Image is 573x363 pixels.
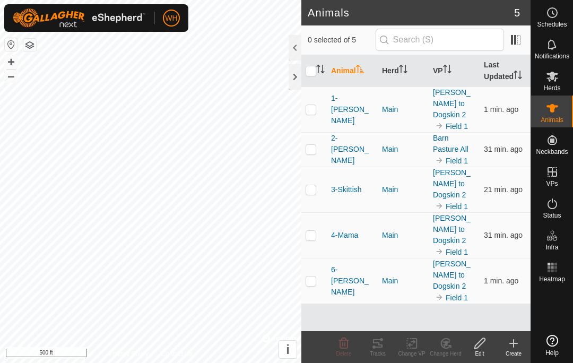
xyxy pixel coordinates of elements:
[5,56,18,68] button: +
[382,104,424,115] div: Main
[429,55,480,87] th: VP
[545,244,558,250] span: Infra
[161,349,193,359] a: Contact Us
[514,5,520,21] span: 5
[5,70,18,82] button: –
[336,351,352,357] span: Delete
[435,202,444,210] img: to
[446,293,468,302] a: Field 1
[514,72,522,81] p-sorticon: Activate to sort
[535,53,569,59] span: Notifications
[356,66,364,75] p-sorticon: Activate to sort
[543,212,561,219] span: Status
[382,275,424,287] div: Main
[109,349,149,359] a: Privacy Policy
[165,13,177,24] span: WH
[484,105,518,114] span: Oct 1, 2025 at 10:11 AM
[378,55,429,87] th: Herd
[429,350,463,358] div: Change Herd
[480,55,531,87] th: Last Updated
[484,145,523,153] span: Oct 1, 2025 at 9:41 AM
[308,6,514,19] h2: Animals
[463,350,497,358] div: Edit
[539,276,565,282] span: Heatmap
[435,247,444,256] img: to
[399,66,407,75] p-sorticon: Activate to sort
[331,264,374,298] span: 6-[PERSON_NAME]
[308,34,376,46] span: 0 selected of 5
[497,350,531,358] div: Create
[395,350,429,358] div: Change VP
[546,180,558,187] span: VPs
[446,157,468,165] a: Field 1
[382,144,424,155] div: Main
[484,185,523,194] span: Oct 1, 2025 at 9:51 AM
[435,122,444,130] img: to
[446,122,468,131] a: Field 1
[433,214,471,245] a: [PERSON_NAME] to Dogskin 2
[382,230,424,241] div: Main
[5,38,18,51] button: Reset Map
[331,93,374,126] span: 1-[PERSON_NAME]
[446,202,468,211] a: Field 1
[446,248,468,256] a: Field 1
[23,39,36,51] button: Map Layers
[279,341,297,358] button: i
[433,88,471,119] a: [PERSON_NAME] to Dogskin 2
[541,117,563,123] span: Animals
[316,66,325,75] p-sorticon: Activate to sort
[331,230,358,241] span: 4-Mama
[537,21,567,28] span: Schedules
[331,184,362,195] span: 3-Skittish
[443,66,452,75] p-sorticon: Activate to sort
[327,55,378,87] th: Animal
[376,29,504,51] input: Search (S)
[536,149,568,155] span: Neckbands
[433,168,471,199] a: [PERSON_NAME] to Dogskin 2
[545,350,559,356] span: Help
[286,342,290,357] span: i
[435,156,444,165] img: to
[433,134,468,153] a: Barn Pasture All
[543,85,560,91] span: Herds
[484,231,523,239] span: Oct 1, 2025 at 9:41 AM
[382,184,424,195] div: Main
[13,8,145,28] img: Gallagher Logo
[435,293,444,301] img: to
[484,276,518,285] span: Oct 1, 2025 at 10:11 AM
[331,133,374,166] span: 2-[PERSON_NAME]
[361,350,395,358] div: Tracks
[433,260,471,290] a: [PERSON_NAME] to Dogskin 2
[531,331,573,360] a: Help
